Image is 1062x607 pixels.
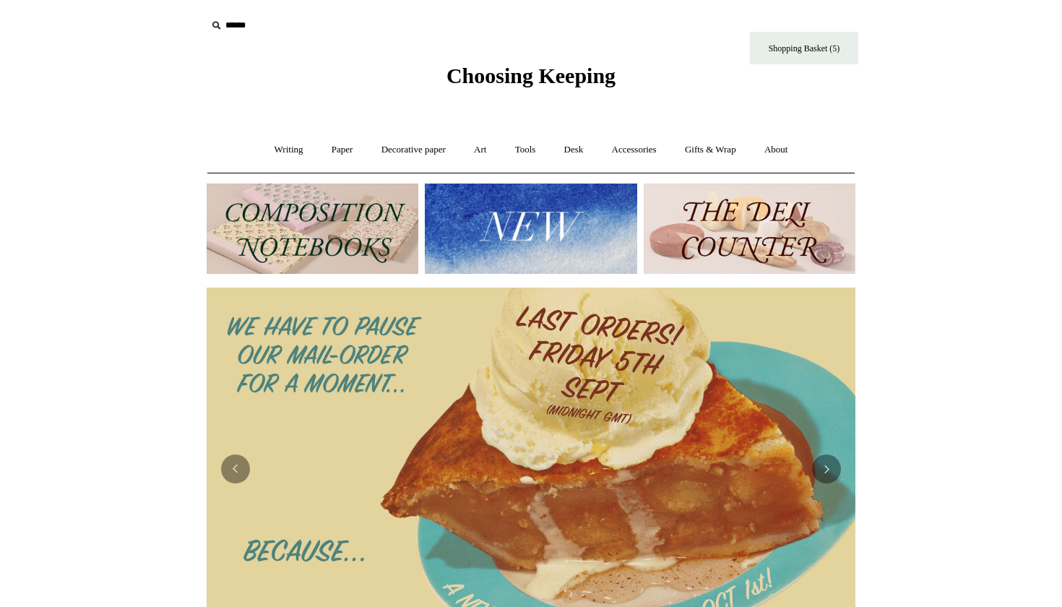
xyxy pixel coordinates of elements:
img: 202302 Composition ledgers.jpg__PID:69722ee6-fa44-49dd-a067-31375e5d54ec [207,184,418,274]
a: Shopping Basket (5) [750,32,858,64]
a: About [751,131,801,169]
span: Choosing Keeping [446,64,616,87]
a: Writing [262,131,316,169]
a: Art [461,131,499,169]
img: New.jpg__PID:f73bdf93-380a-4a35-bcfe-7823039498e1 [425,184,636,274]
a: Choosing Keeping [446,75,616,85]
a: Desk [551,131,597,169]
a: Paper [319,131,366,169]
img: The Deli Counter [644,184,855,274]
a: Tools [502,131,549,169]
a: Decorative paper [368,131,459,169]
a: Gifts & Wrap [672,131,749,169]
button: Previous [221,455,250,483]
a: Accessories [599,131,670,169]
button: Next [812,455,841,483]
